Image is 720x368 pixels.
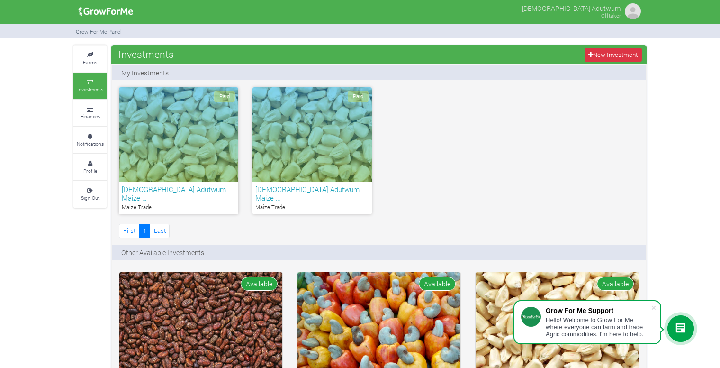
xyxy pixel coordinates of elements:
h6: [DEMOGRAPHIC_DATA] Adutwum Maize … [255,185,369,202]
span: Paid [214,91,235,102]
small: Profile [83,167,97,174]
small: Investments [77,86,103,92]
span: Available [419,277,456,291]
img: growforme image [75,2,136,21]
img: growforme image [623,2,642,21]
small: Sign Out [81,194,99,201]
p: Maize Trade [255,203,369,212]
a: 1 [139,224,150,238]
span: Investments [116,45,176,64]
small: Grow For Me Panel [76,28,122,35]
span: Available [597,277,634,291]
a: Paid [DEMOGRAPHIC_DATA] Adutwum Maize … Maize Trade [119,87,238,214]
a: Farms [73,46,107,72]
small: Finances [81,113,100,120]
a: Profile [73,154,107,180]
a: Investments [73,73,107,99]
p: Other Available Investments [121,248,204,258]
p: Maize Trade [122,203,235,212]
a: Finances [73,100,107,126]
small: Offtaker [601,12,621,19]
small: Farms [83,59,97,65]
h6: [DEMOGRAPHIC_DATA] Adutwum Maize … [122,185,235,202]
p: My Investments [121,68,169,78]
a: New Investment [585,48,642,62]
nav: Page Navigation [119,224,170,238]
a: First [119,224,139,238]
a: Paid [DEMOGRAPHIC_DATA] Adutwum Maize … Maize Trade [252,87,372,214]
div: Hello! Welcome to Grow For Me where everyone can farm and trade Agric commodities. I'm here to help. [546,316,651,338]
a: Notifications [73,127,107,153]
span: Paid [348,91,369,102]
div: Grow For Me Support [546,307,651,314]
a: Sign Out [73,181,107,207]
p: [DEMOGRAPHIC_DATA] Adutwum [522,2,621,13]
a: Last [150,224,170,238]
span: Available [241,277,278,291]
small: Notifications [77,140,104,147]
